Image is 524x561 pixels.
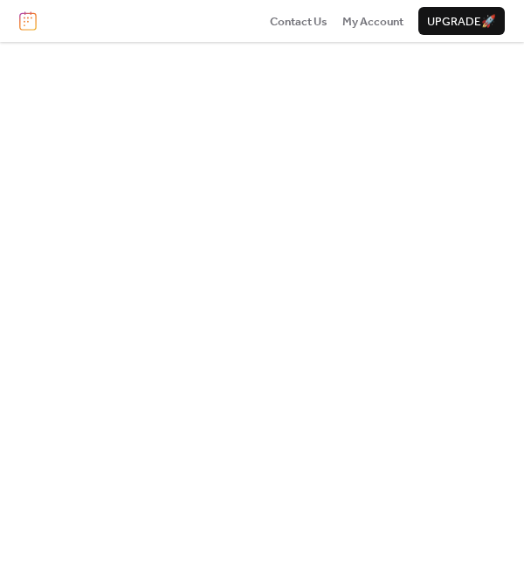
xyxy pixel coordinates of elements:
[342,12,403,30] a: My Account
[427,13,496,31] span: Upgrade 🚀
[270,12,327,30] a: Contact Us
[270,13,327,31] span: Contact Us
[418,7,505,35] button: Upgrade🚀
[342,13,403,31] span: My Account
[19,11,37,31] img: logo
